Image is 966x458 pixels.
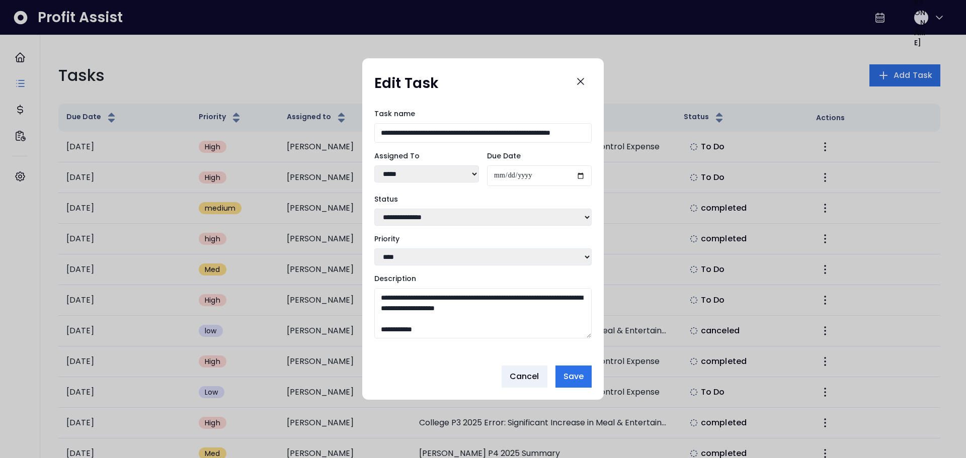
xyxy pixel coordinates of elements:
[510,371,539,383] span: Cancel
[555,365,592,388] button: Save
[374,234,592,244] label: Priority
[487,151,592,161] label: Due Date
[374,109,592,119] label: Task name
[374,273,592,284] label: Description
[570,70,592,93] button: Close
[502,365,547,388] button: Cancel
[563,371,584,383] span: Save
[374,74,439,93] h1: Edit Task
[374,151,479,161] label: Assigned To
[374,194,592,205] label: Status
